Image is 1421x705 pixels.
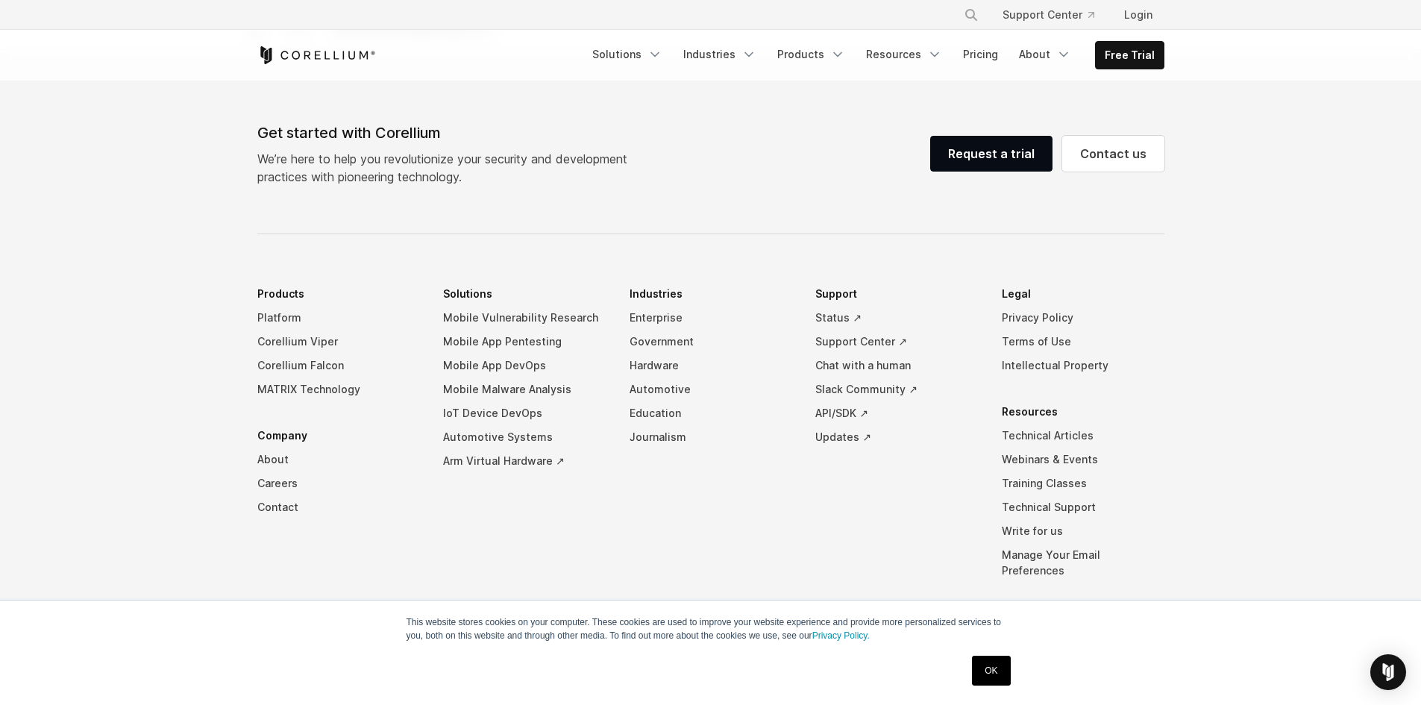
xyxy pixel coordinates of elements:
[815,401,978,425] a: API/SDK ↗
[443,306,606,330] a: Mobile Vulnerability Research
[1096,42,1164,69] a: Free Trial
[1002,306,1164,330] a: Privacy Policy
[443,377,606,401] a: Mobile Malware Analysis
[815,377,978,401] a: Slack Community ↗
[630,330,792,354] a: Government
[257,150,639,186] p: We’re here to help you revolutionize your security and development practices with pioneering tech...
[407,615,1015,642] p: This website stores cookies on your computer. These cookies are used to improve your website expe...
[257,330,420,354] a: Corellium Viper
[630,401,792,425] a: Education
[946,1,1164,28] div: Navigation Menu
[815,425,978,449] a: Updates ↗
[1002,354,1164,377] a: Intellectual Property
[815,354,978,377] a: Chat with a human
[815,330,978,354] a: Support Center ↗
[257,122,639,144] div: Get started with Corellium
[991,1,1106,28] a: Support Center
[1010,41,1080,68] a: About
[812,630,870,641] a: Privacy Policy.
[1002,543,1164,583] a: Manage Your Email Preferences
[257,471,420,495] a: Careers
[443,449,606,473] a: Arm Virtual Hardware ↗
[1112,1,1164,28] a: Login
[674,41,765,68] a: Industries
[257,377,420,401] a: MATRIX Technology
[630,306,792,330] a: Enterprise
[630,425,792,449] a: Journalism
[930,136,1053,172] a: Request a trial
[257,282,1164,605] div: Navigation Menu
[1002,495,1164,519] a: Technical Support
[443,330,606,354] a: Mobile App Pentesting
[257,495,420,519] a: Contact
[1002,448,1164,471] a: Webinars & Events
[443,354,606,377] a: Mobile App DevOps
[257,448,420,471] a: About
[958,1,985,28] button: Search
[1370,654,1406,690] div: Open Intercom Messenger
[972,656,1010,686] a: OK
[1002,471,1164,495] a: Training Classes
[443,425,606,449] a: Automotive Systems
[257,306,420,330] a: Platform
[583,41,671,68] a: Solutions
[1002,519,1164,543] a: Write for us
[954,41,1007,68] a: Pricing
[1062,136,1164,172] a: Contact us
[257,354,420,377] a: Corellium Falcon
[257,46,376,64] a: Corellium Home
[443,401,606,425] a: IoT Device DevOps
[583,41,1164,69] div: Navigation Menu
[1002,424,1164,448] a: Technical Articles
[815,306,978,330] a: Status ↗
[857,41,951,68] a: Resources
[768,41,854,68] a: Products
[1002,330,1164,354] a: Terms of Use
[630,377,792,401] a: Automotive
[630,354,792,377] a: Hardware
